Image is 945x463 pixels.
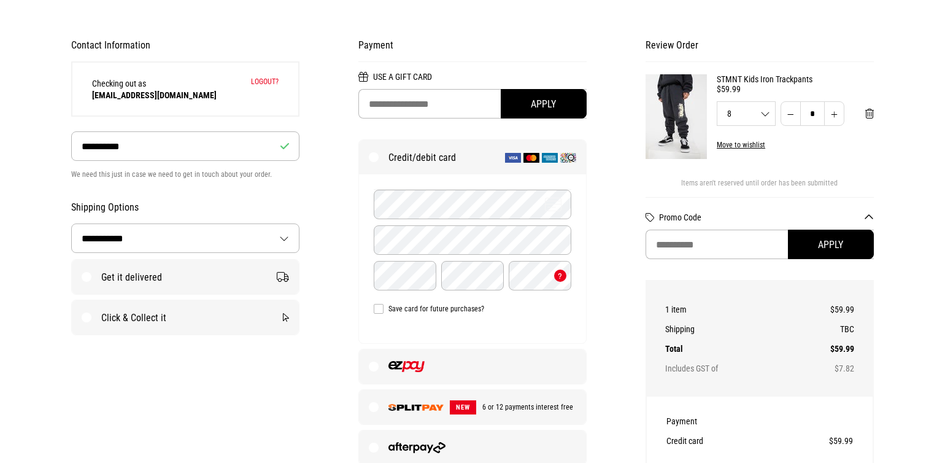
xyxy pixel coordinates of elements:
input: Card Number [374,190,571,219]
button: Remove from cart [855,101,884,126]
button: Move to wishlist [707,141,765,149]
button: Apply [788,230,874,259]
h2: Payment [358,39,587,62]
button: Increase quantity [824,101,844,126]
span: 6 or 12 payments interest free [476,403,573,411]
button: Logout? [251,77,279,86]
button: Promo Code [659,212,874,222]
select: Country [72,224,299,252]
td: $59.99 [795,300,854,319]
td: $59.99 [779,431,853,451]
span: 8 [717,109,775,118]
td: TBC [795,319,854,339]
th: Includes GST of [665,359,795,378]
h2: Use a Gift Card [358,72,587,89]
button: Apply [501,89,587,119]
img: Mastercard [523,153,539,163]
img: Afterpay [388,442,445,453]
div: Items aren't reserved until order has been submitted [646,179,874,197]
img: SPLITPAY [388,404,444,411]
button: Decrease quantity [781,101,801,126]
th: Payment [666,411,779,431]
h2: Shipping Options [71,201,299,214]
p: We need this just in case we need to get in touch about your order. [71,167,299,182]
button: Open LiveChat chat widget [10,5,47,42]
input: Name on Card [374,225,571,255]
img: STMNT Kids Iron Trackpants [646,74,707,159]
strong: [EMAIL_ADDRESS][DOMAIN_NAME] [92,90,217,100]
span: NEW [450,400,476,414]
h2: Contact Information [71,39,299,52]
td: $7.82 [795,359,854,378]
img: Q Card [560,153,576,163]
img: Visa [505,153,521,163]
button: What's a CVC? [554,270,566,282]
img: American Express [542,153,558,163]
input: Phone [71,131,299,161]
h2: Review Order [646,39,874,62]
input: Promo Code [646,230,874,259]
input: CVC [509,261,571,290]
label: Credit/debit card [359,140,586,174]
div: $59.99 [717,84,874,94]
th: Credit card [666,431,779,451]
label: Get it delivered [72,260,299,294]
input: Quantity [800,101,825,126]
label: Save card for future purchases? [374,304,571,314]
td: $59.99 [795,339,854,359]
th: 1 item [665,300,795,319]
input: Year (YY) [441,261,504,290]
th: Total [665,339,795,359]
a: STMNT Kids Iron Trackpants [717,74,874,84]
img: EZPAY [388,361,425,372]
label: Click & Collect it [72,300,299,335]
input: Month (MM) [374,261,436,290]
th: Shipping [665,319,795,339]
span: Checking out as [92,79,217,100]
